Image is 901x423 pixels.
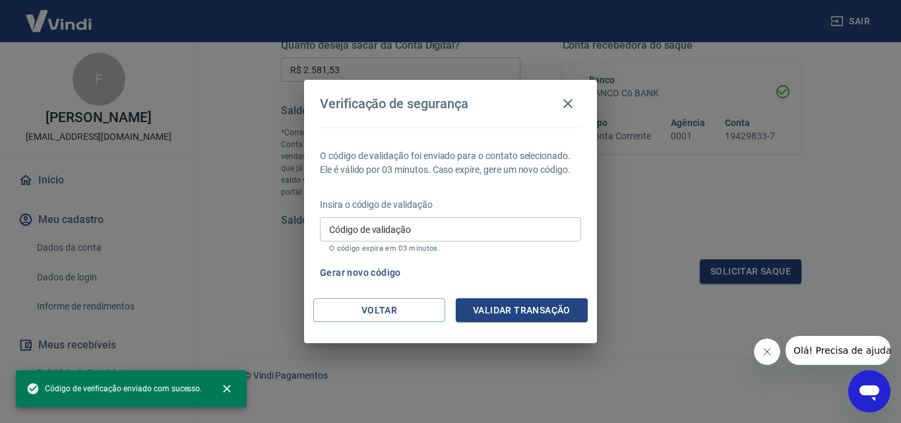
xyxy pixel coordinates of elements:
iframe: Fechar mensagem [754,339,780,365]
iframe: Mensagem da empresa [786,336,890,365]
button: Voltar [313,298,445,323]
span: Código de verificação enviado com sucesso. [26,382,202,395]
p: Insira o código de validação [320,198,581,212]
iframe: Botão para abrir a janela de mensagens [848,370,890,412]
button: Validar transação [456,298,588,323]
p: O código expira em 03 minutos. [329,244,572,253]
button: close [212,374,241,403]
button: Gerar novo código [315,261,406,285]
p: O código de validação foi enviado para o contato selecionado. Ele é válido por 03 minutos. Caso e... [320,149,581,177]
span: Olá! Precisa de ajuda? [8,9,111,20]
h4: Verificação de segurança [320,96,468,112]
